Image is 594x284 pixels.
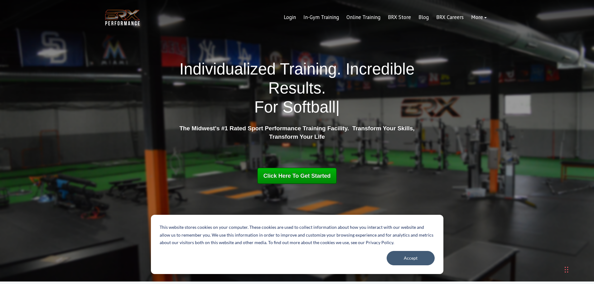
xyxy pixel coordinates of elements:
div: Drag [565,260,568,279]
h1: Individualized Training. Incredible Results. [177,60,417,117]
span: For Softball [254,98,336,116]
a: Click Here To Get Started [257,168,337,184]
a: Online Training [343,10,384,25]
a: More [467,10,490,25]
a: Blog [415,10,432,25]
div: Cookie banner [151,215,443,274]
div: Navigation Menu [280,10,490,25]
a: BRX Careers [432,10,467,25]
span: Click Here To Get Started [263,173,331,179]
button: Accept [387,251,435,265]
iframe: Chat Widget [563,254,594,284]
a: In-Gym Training [300,10,343,25]
span: | [336,98,340,116]
a: Login [280,10,300,25]
img: BRX Transparent Logo-2 [104,8,141,27]
p: This website stores cookies on your computer. These cookies are used to collect information about... [160,224,435,247]
a: BRX Store [384,10,415,25]
strong: The Midwest's #1 Rated Sport Performance Training Facility. Transform Your Skills, Transform Your... [179,125,414,140]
